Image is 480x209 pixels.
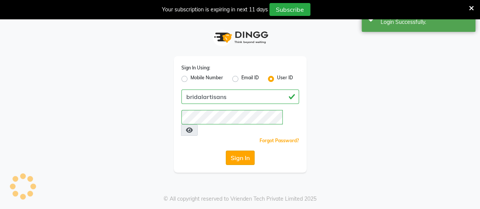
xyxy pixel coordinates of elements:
button: Sign In [226,151,255,165]
label: Email ID [241,74,259,83]
input: Username [181,110,283,124]
label: User ID [277,74,293,83]
button: Subscribe [269,3,310,16]
input: Username [181,90,299,104]
label: Mobile Number [190,74,223,83]
label: Sign In Using: [181,64,210,71]
div: Login Successfully. [381,18,470,26]
img: logo1.svg [210,26,271,49]
div: Your subscription is expiring in next 11 days [162,6,268,14]
a: Forgot Password? [260,138,299,143]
